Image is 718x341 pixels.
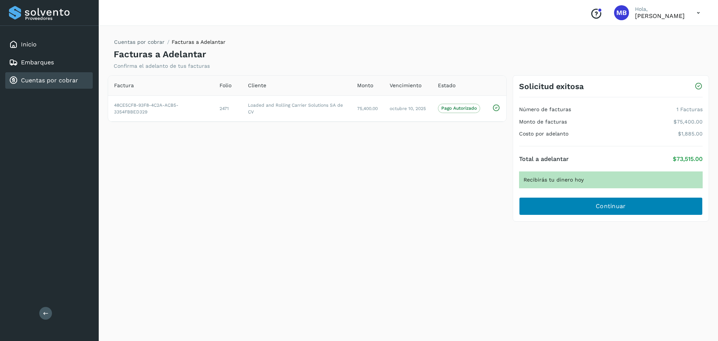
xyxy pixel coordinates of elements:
[673,119,703,125] p: $75,400.00
[5,54,93,71] div: Embarques
[114,39,165,45] a: Cuentas por cobrar
[390,106,426,111] span: octubre 10, 2025
[519,82,584,91] h3: Solicitud exitosa
[114,63,210,69] p: Confirma el adelanto de tus facturas
[519,131,568,137] h4: Costo por adelanto
[519,155,569,162] h4: Total a adelantar
[519,119,567,125] h4: Monto de facturas
[21,77,78,84] a: Cuentas por cobrar
[25,16,90,21] p: Proveedores
[519,171,703,188] div: Recibirás tu dinero hoy
[114,38,225,49] nav: breadcrumb
[114,82,134,89] span: Factura
[5,36,93,53] div: Inicio
[441,106,477,111] p: Pago Autorizado
[673,155,703,162] p: $73,515.00
[357,106,378,111] span: 75,400.00
[248,82,266,89] span: Cliente
[108,95,214,121] td: 48CE5CF8-93F8-4C2A-ACB5-3354FBBED329
[357,82,373,89] span: Monto
[214,95,242,121] td: 2471
[21,41,37,48] a: Inicio
[390,82,421,89] span: Vencimiento
[519,197,703,215] button: Continuar
[678,131,703,137] p: $1,885.00
[676,106,703,113] p: 1 Facturas
[635,6,685,12] p: Hola,
[114,49,206,60] h4: Facturas a Adelantar
[172,39,225,45] span: Facturas a Adelantar
[635,12,685,19] p: MOISES BONILLA FLORES
[5,72,93,89] div: Cuentas por cobrar
[438,82,455,89] span: Estado
[21,59,54,66] a: Embarques
[596,202,626,210] span: Continuar
[242,95,351,121] td: Loaded and Rolling Carrier Solutions SA de CV
[519,106,571,113] h4: Número de facturas
[220,82,231,89] span: Folio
